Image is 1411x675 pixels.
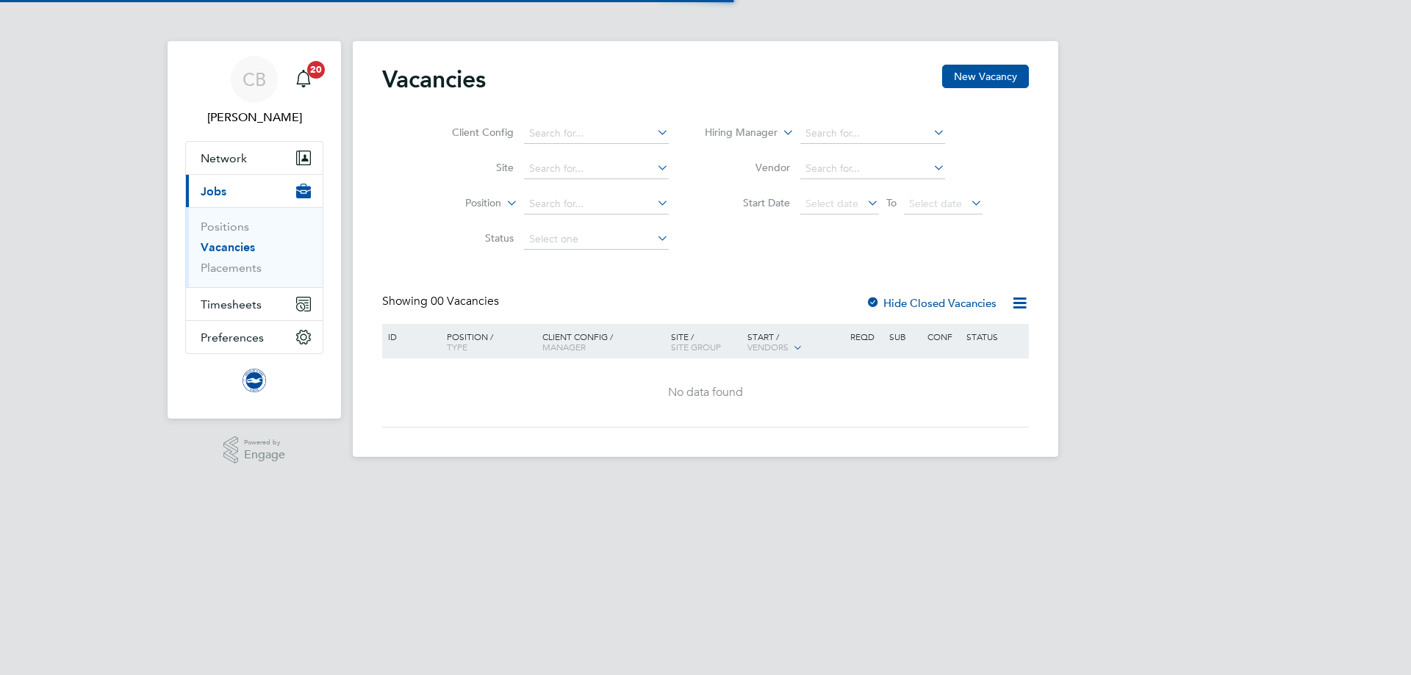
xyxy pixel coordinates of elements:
[201,151,247,165] span: Network
[244,449,285,461] span: Engage
[289,56,318,103] a: 20
[307,61,325,79] span: 20
[447,341,467,353] span: Type
[436,324,539,359] div: Position /
[201,220,249,234] a: Positions
[800,123,945,144] input: Search for...
[429,231,514,245] label: Status
[201,261,262,275] a: Placements
[201,184,226,198] span: Jobs
[800,159,945,179] input: Search for...
[223,436,286,464] a: Powered byEngage
[429,161,514,174] label: Site
[539,324,667,359] div: Client Config /
[186,321,323,353] button: Preferences
[185,109,323,126] span: Claire Britton
[744,324,847,361] div: Start /
[542,341,586,353] span: Manager
[963,324,1027,349] div: Status
[382,65,486,94] h2: Vacancies
[847,324,885,349] div: Reqd
[805,197,858,210] span: Select date
[201,240,255,254] a: Vacancies
[201,297,262,311] span: Timesheets
[185,56,323,126] a: CB[PERSON_NAME]
[524,194,669,214] input: Search for...
[244,436,285,449] span: Powered by
[186,288,323,320] button: Timesheets
[431,294,499,308] span: 00 Vacancies
[882,193,901,212] span: To
[524,123,669,144] input: Search for...
[417,196,501,211] label: Position
[429,126,514,139] label: Client Config
[243,70,266,89] span: CB
[671,341,721,353] span: Site Group
[942,65,1029,88] button: New Vacancy
[524,229,669,250] input: Select one
[382,294,502,309] div: Showing
[866,296,997,310] label: Hide Closed Vacancies
[186,175,323,207] button: Jobs
[243,369,266,392] img: brightonandhovealbion-logo-retina.png
[524,159,669,179] input: Search for...
[201,331,264,344] span: Preferences
[185,369,323,392] a: Go to home page
[667,324,744,359] div: Site /
[924,324,962,349] div: Conf
[909,197,962,210] span: Select date
[886,324,924,349] div: Sub
[705,161,790,174] label: Vendor
[747,341,789,353] span: Vendors
[705,196,790,209] label: Start Date
[384,324,436,349] div: ID
[384,385,1027,400] div: No data found
[693,126,778,140] label: Hiring Manager
[168,41,341,419] nav: Main navigation
[186,142,323,174] button: Network
[186,207,323,287] div: Jobs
